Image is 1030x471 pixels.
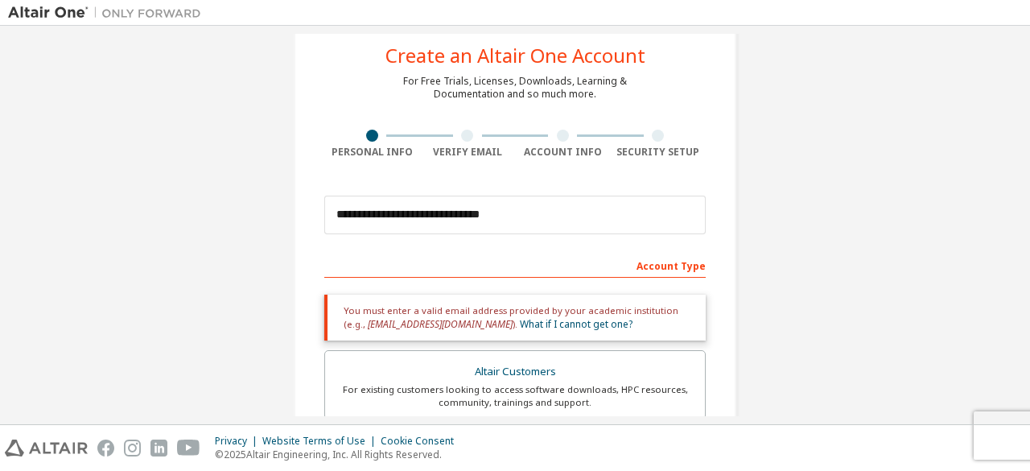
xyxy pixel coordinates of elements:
div: For Free Trials, Licenses, Downloads, Learning & Documentation and so much more. [403,75,627,101]
div: Personal Info [324,146,420,159]
div: Account Type [324,252,706,278]
div: Website Terms of Use [262,435,381,448]
img: linkedin.svg [150,440,167,457]
p: © 2025 Altair Engineering, Inc. All Rights Reserved. [215,448,463,461]
img: instagram.svg [124,440,141,457]
span: [EMAIL_ADDRESS][DOMAIN_NAME] [368,317,513,331]
div: Cookie Consent [381,435,463,448]
div: Altair Customers [335,361,695,383]
div: Security Setup [611,146,707,159]
div: Create an Altair One Account [385,46,645,65]
img: youtube.svg [177,440,200,457]
a: What if I cannot get one? [520,317,632,331]
img: facebook.svg [97,440,114,457]
div: You must enter a valid email address provided by your academic institution (e.g., ). [324,295,706,341]
div: Verify Email [420,146,516,159]
div: Account Info [515,146,611,159]
img: altair_logo.svg [5,440,88,457]
div: For existing customers looking to access software downloads, HPC resources, community, trainings ... [335,383,695,409]
div: Privacy [215,435,262,448]
img: Altair One [8,5,209,21]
